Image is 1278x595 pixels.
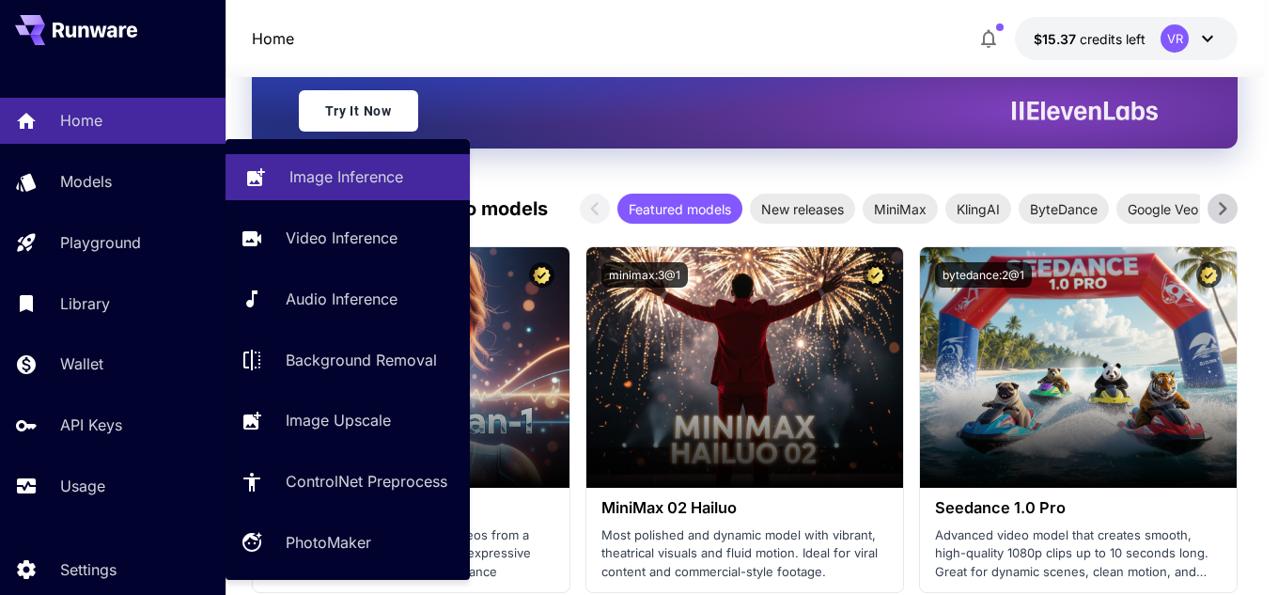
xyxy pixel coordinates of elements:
[617,199,742,219] span: Featured models
[601,526,888,582] p: Most polished and dynamic model with vibrant, theatrical visuals and fluid motion. Ideal for vira...
[935,499,1222,517] h3: Seedance 1.0 Pro
[863,262,888,288] button: Certified Model – Vetted for best performance and includes a commercial license.
[1015,17,1238,60] button: $15.36866
[601,262,688,288] button: minimax:3@1
[920,247,1237,488] img: alt
[60,109,102,132] p: Home
[299,90,418,132] a: Try It Now
[1196,262,1222,288] button: Certified Model – Vetted for best performance and includes a commercial license.
[286,349,437,371] p: Background Removal
[286,288,397,310] p: Audio Inference
[60,231,141,254] p: Playground
[601,499,888,517] h3: MiniMax 02 Hailuo
[945,199,1011,219] span: KlingAI
[286,409,391,431] p: Image Upscale
[1034,29,1146,49] div: $15.36866
[226,398,470,444] a: Image Upscale
[60,558,117,581] p: Settings
[289,165,403,188] p: Image Inference
[252,27,294,50] p: Home
[529,262,554,288] button: Certified Model – Vetted for best performance and includes a commercial license.
[226,154,470,200] a: Image Inference
[226,337,470,383] a: Background Removal
[252,27,294,50] nav: breadcrumb
[935,526,1222,582] p: Advanced video model that creates smooth, high-quality 1080p clips up to 10 seconds long. Great f...
[586,247,903,488] img: alt
[286,531,371,554] p: PhotoMaker
[60,170,112,193] p: Models
[863,199,938,219] span: MiniMax
[226,215,470,261] a: Video Inference
[1161,24,1189,53] div: VR
[226,276,470,322] a: Audio Inference
[60,475,105,497] p: Usage
[226,520,470,566] a: PhotoMaker
[750,199,855,219] span: New releases
[60,352,103,375] p: Wallet
[935,262,1032,288] button: bytedance:2@1
[286,470,447,493] p: ControlNet Preprocess
[1080,31,1146,47] span: credits left
[1019,199,1109,219] span: ByteDance
[60,292,110,315] p: Library
[1116,199,1209,219] span: Google Veo
[226,459,470,505] a: ControlNet Preprocess
[1034,31,1080,47] span: $15.37
[286,227,397,249] p: Video Inference
[60,414,122,436] p: API Keys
